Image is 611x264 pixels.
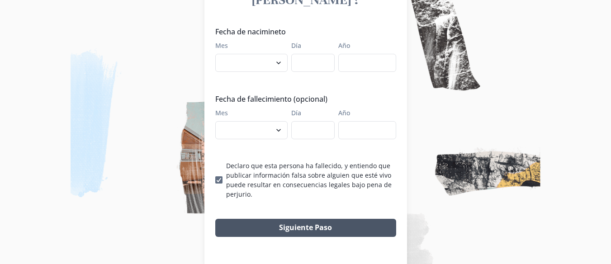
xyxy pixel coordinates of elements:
legend: Fecha de nacimineto [215,26,391,37]
label: Mes [215,41,282,50]
label: Año [338,41,391,50]
legend: Fecha de fallecimiento (opcional) [215,94,391,104]
label: Día [291,108,329,118]
label: Día [291,41,329,50]
p: Declaro que esta persona ha fallecido, y entiendo que publicar información falsa sobre alguien qu... [226,161,396,199]
button: Siguiente Paso [215,219,396,237]
label: Mes [215,108,282,118]
label: Año [338,108,391,118]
